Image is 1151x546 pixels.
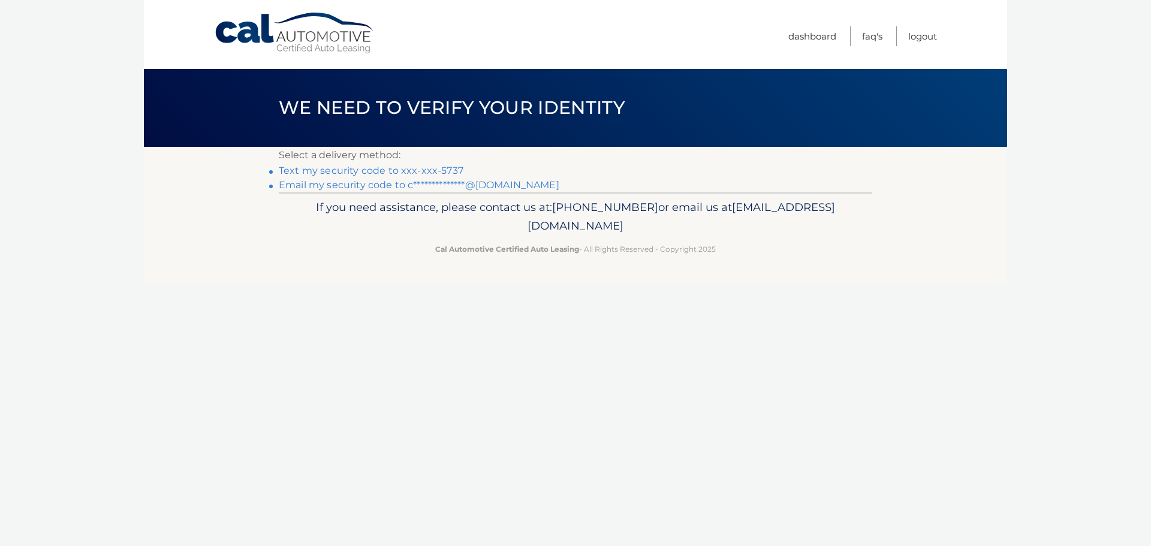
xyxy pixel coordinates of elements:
span: We need to verify your identity [279,96,625,119]
a: Text my security code to xxx-xxx-5737 [279,165,463,176]
a: FAQ's [862,26,882,46]
p: Select a delivery method: [279,147,872,164]
p: If you need assistance, please contact us at: or email us at [287,198,864,236]
p: - All Rights Reserved - Copyright 2025 [287,243,864,255]
a: Logout [908,26,937,46]
strong: Cal Automotive Certified Auto Leasing [435,245,579,254]
a: Dashboard [788,26,836,46]
a: Cal Automotive [214,12,376,55]
span: [PHONE_NUMBER] [552,200,658,214]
